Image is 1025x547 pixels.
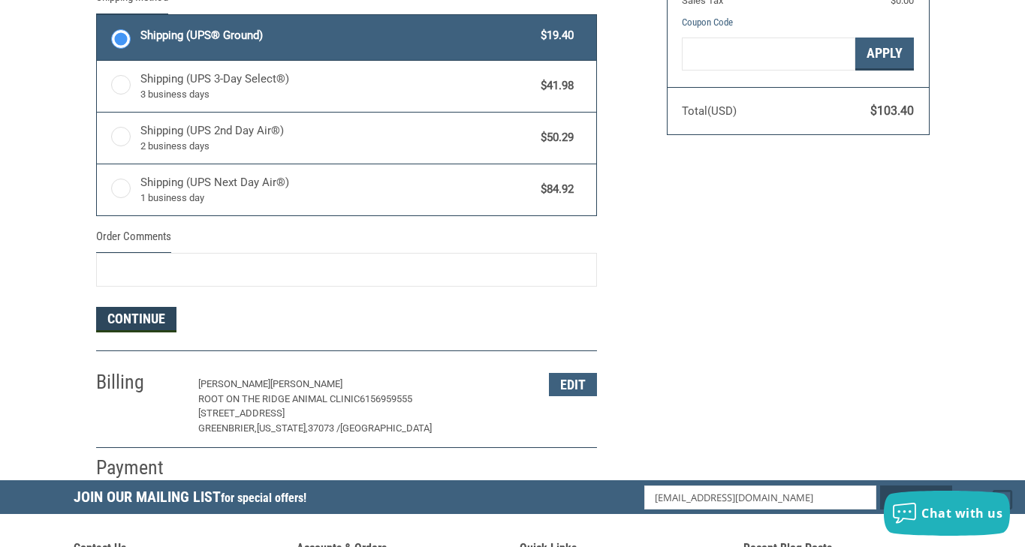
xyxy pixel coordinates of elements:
span: GREENBRIER, [198,422,257,434]
h5: Join Our Mailing List [74,480,314,518]
span: 1 business day [140,191,534,206]
span: Total (USD) [682,104,737,118]
span: $103.40 [870,104,914,118]
h2: Billing [96,370,184,395]
span: $50.29 [534,129,574,146]
button: Edit [549,373,597,396]
input: Email [644,485,876,509]
span: 2 business days [140,139,534,154]
span: $19.40 [534,27,574,44]
h2: Payment [96,455,184,480]
span: Shipping (UPS Next Day Air®) [140,174,534,206]
span: 6156959555 [360,393,412,404]
span: [PERSON_NAME] [198,378,270,389]
legend: Order Comments [96,228,171,253]
span: Shipping (UPS 3-Day Select®) [140,71,534,102]
input: Gift Certificate or Coupon Code [682,38,855,71]
span: ROOT ON THE RIDGE ANIMAL CLINIC [198,393,360,404]
button: Chat with us [884,491,1010,536]
button: Continue [96,307,176,332]
span: Shipping (UPS 2nd Day Air®) [140,122,534,154]
span: [PERSON_NAME] [270,378,342,389]
span: 37073 / [308,422,340,434]
span: $84.92 [534,181,574,198]
span: 3 business days [140,87,534,102]
span: [GEOGRAPHIC_DATA] [340,422,432,434]
span: Chat with us [921,505,1002,521]
span: Shipping (UPS® Ground) [140,27,534,44]
span: for special offers! [221,491,306,505]
a: Coupon Code [682,17,733,28]
button: Apply [855,38,914,71]
input: Join [880,485,952,509]
span: [STREET_ADDRESS] [198,407,285,419]
span: [US_STATE], [257,422,308,434]
span: $41.98 [534,77,574,95]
